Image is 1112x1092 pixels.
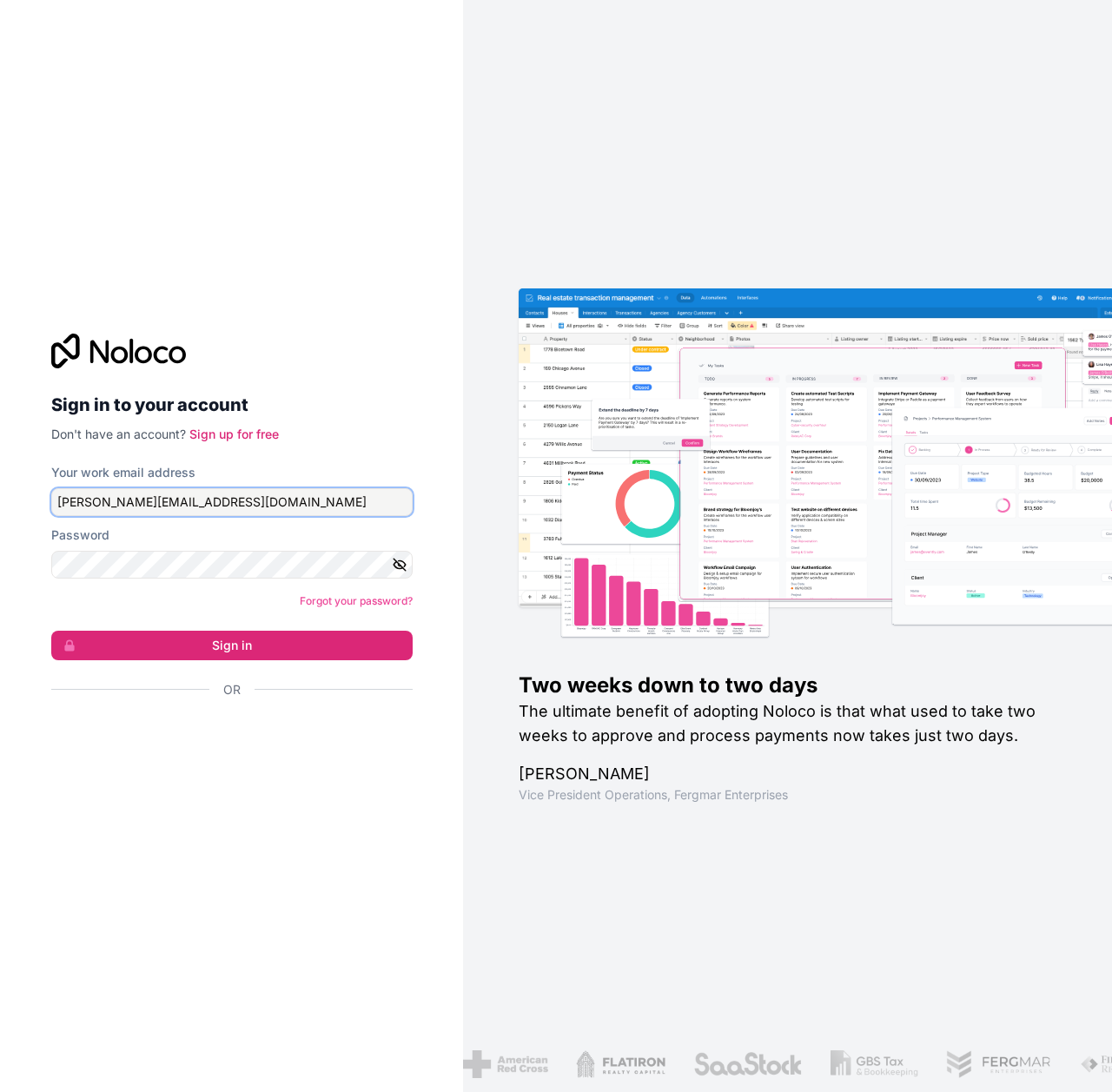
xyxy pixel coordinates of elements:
a: Sign up for free [189,427,279,441]
button: Sign in [51,631,413,660]
img: /assets/gbstax-C-GtDUiK.png [831,1050,919,1078]
input: Email address [51,488,413,516]
h2: The ultimate benefit of adopting Noloco is that what used to take two weeks to approve and proces... [519,699,1056,748]
a: Forgot your password? [300,594,413,607]
span: Don't have an account? [51,427,186,441]
h1: Vice President Operations , Fergmar Enterprises [519,786,1056,804]
img: /assets/fergmar-CudnrXN5.png [946,1050,1052,1078]
input: Password [51,551,413,579]
img: /assets/saastock-C6Zbiodz.png [693,1050,803,1078]
span: Or [223,681,241,698]
iframe: Sign in with Google Button [43,718,407,756]
label: Your work email address [51,464,195,481]
h2: Sign in to your account [51,389,413,420]
label: Password [51,526,109,544]
h1: Two weeks down to two days [519,672,1056,699]
img: /assets/american-red-cross-BAupjrZR.png [463,1050,547,1078]
h1: [PERSON_NAME] [519,762,1056,786]
img: /assets/flatiron-C8eUkumj.png [576,1050,666,1078]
